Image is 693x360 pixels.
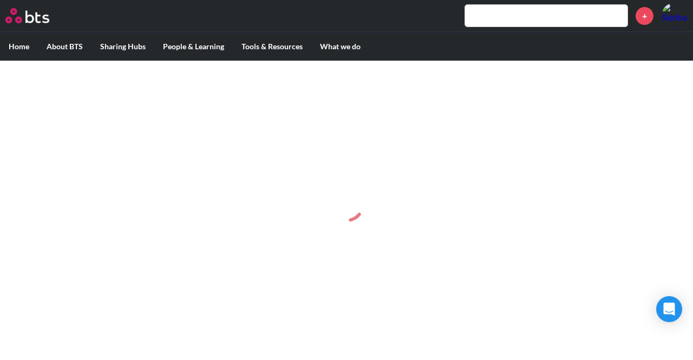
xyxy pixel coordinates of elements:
[233,32,311,61] label: Tools & Resources
[636,7,653,25] a: +
[662,3,688,29] img: Siddharth Yereddi
[91,32,154,61] label: Sharing Hubs
[5,8,49,23] img: BTS Logo
[311,32,369,61] label: What we do
[662,3,688,29] a: Profile
[656,296,682,322] div: Open Intercom Messenger
[154,32,233,61] label: People & Learning
[38,32,91,61] label: About BTS
[5,8,69,23] a: Go home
